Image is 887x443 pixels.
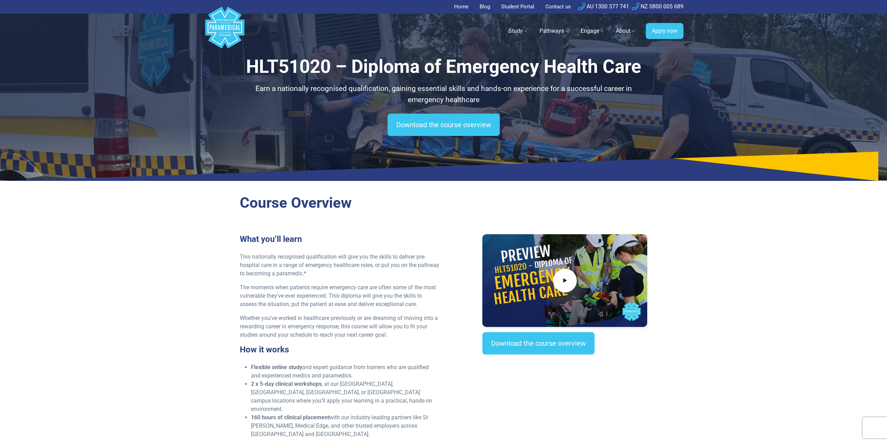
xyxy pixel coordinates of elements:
p: Earn a nationally recognised qualification, gaining essential skills and hands-on experience for ... [240,83,648,105]
h2: Course Overview [240,194,648,212]
a: Australian Paramedical College [204,14,246,49]
h3: What you’ll learn [240,234,439,244]
a: Pathways [535,21,574,41]
a: AU 1300 377 741 [578,3,629,10]
strong: Flexible online study [251,364,302,371]
li: with our industry-leading partners like St [PERSON_NAME], Medical Edge, and other trusted employe... [251,413,439,438]
a: Study [504,21,533,41]
a: Download the course overview [482,332,595,354]
a: Apply now [646,23,683,39]
a: Engage [576,21,609,41]
iframe: EmbedSocial Universal Widget [482,368,647,404]
strong: 2 x 5-day clinical workshops [251,381,322,387]
h1: HLT51020 – Diploma of Emergency Health Care [240,56,648,78]
h3: How it works [240,345,439,355]
a: About [612,21,640,41]
li: , at our [GEOGRAPHIC_DATA], [GEOGRAPHIC_DATA], [GEOGRAPHIC_DATA], or [GEOGRAPHIC_DATA] campus loc... [251,380,439,413]
p: Whether you’ve worked in healthcare previously or are dreaming of moving into a rewarding career ... [240,314,439,339]
p: This nationally recognised qualification will give you the skills to deliver pre-hospital care in... [240,253,439,278]
li: and expert guidance from trainers who are qualified and experienced medics and paramedics. [251,363,439,380]
a: NZ 0800 005 689 [632,3,683,10]
p: The moments when patients require emergency care are often some of the most vulnerable they’ve ev... [240,283,439,308]
a: Download the course overview [388,114,500,136]
strong: 160 hours of clinical placement [251,414,329,421]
